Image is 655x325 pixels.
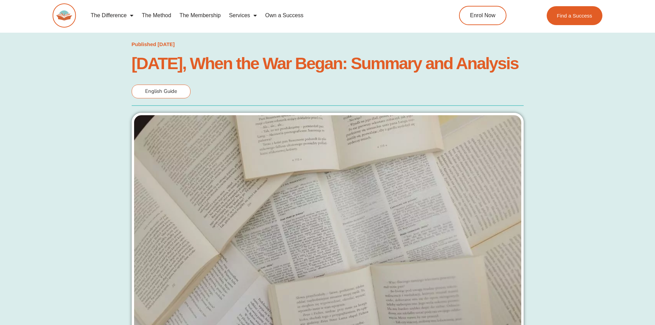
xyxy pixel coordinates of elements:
nav: Menu [87,8,428,23]
time: [DATE] [157,41,175,47]
a: The Method [138,8,175,23]
span: Find a Success [557,13,592,18]
a: The Difference [87,8,138,23]
a: The Membership [175,8,225,23]
a: Published [DATE] [132,40,175,49]
a: Enrol Now [459,6,506,25]
span: English Guide [145,88,177,95]
a: Own a Success [261,8,307,23]
span: Enrol Now [470,13,495,18]
h1: [DATE], When the War Began: Summary and Analysis [132,56,524,71]
a: Services [225,8,261,23]
a: Find a Success [547,6,603,25]
span: Published [132,41,156,47]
